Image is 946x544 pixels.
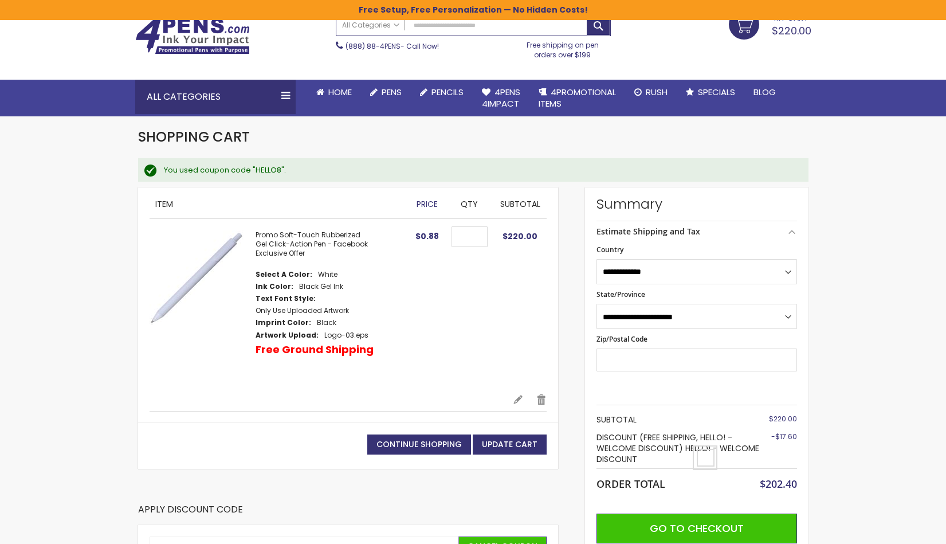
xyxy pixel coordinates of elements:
a: Specials [677,80,744,105]
span: Continue Shopping [376,439,462,450]
a: (888) 88-4PENS [346,41,401,51]
span: Go to Checkout [650,521,744,535]
span: 4Pens 4impact [482,86,520,109]
button: Go to Checkout [596,514,797,543]
dt: Text Font Style [256,294,316,303]
span: Home [328,86,352,98]
dt: Ink Color [256,282,293,291]
span: State/Province [596,289,645,299]
span: Qty [461,198,478,210]
a: Home [307,80,361,105]
span: $220.00 [503,230,537,242]
img: 4Pens Custom Pens and Promotional Products [135,18,250,54]
span: Specials [698,86,735,98]
span: - Call Now! [346,41,439,51]
a: Blog [744,80,785,105]
p: Free Ground Shipping [256,343,374,357]
dd: White [318,270,337,279]
span: Subtotal [500,198,540,210]
a: Logo-03.eps [324,330,368,340]
span: All Categories [342,21,399,30]
dt: Select A Color [256,270,312,279]
dd: Black Gel Ink [299,282,343,291]
span: Update Cart [482,439,537,450]
a: Rush [625,80,677,105]
span: Item [155,198,173,210]
img: Promo Soft-Touch Rubberized Gel Click-Action Pen - Facebook Exclusive Offer-White [150,230,244,325]
span: Zip/Postal Code [596,334,647,344]
span: Country [596,245,623,255]
div: Free shipping on pen orders over $199 [515,36,611,59]
div: All Categories [135,80,296,114]
dt: Artwork Upload [256,331,319,340]
strong: Apply Discount Code [138,503,243,525]
strong: Summary [596,195,797,213]
a: 4Pens4impact [473,80,529,117]
a: Pens [361,80,411,105]
a: Continue Shopping [367,435,471,455]
a: Promo Soft-Touch Rubberized Gel Click-Action Pen - Facebook Exclusive Offer [256,230,368,258]
dd: Only Use Uploaded Artwork [256,306,349,315]
span: Shopping Cart [138,127,250,146]
a: $220.00 250 [729,9,811,38]
dd: Black [317,318,336,327]
span: Pens [382,86,402,98]
a: Pencils [411,80,473,105]
a: Promo Soft-Touch Rubberized Gel Click-Action Pen - Facebook Exclusive Offer-White [150,230,256,382]
span: $0.88 [415,230,439,242]
span: Rush [646,86,668,98]
span: $220.00 [772,24,811,38]
span: Pencils [431,86,464,98]
strong: Estimate Shipping and Tax [596,226,700,237]
iframe: Google Customer Reviews [851,513,946,544]
span: 4PROMOTIONAL ITEMS [539,86,616,109]
button: Update Cart [473,435,547,455]
a: 4PROMOTIONALITEMS [529,80,625,117]
a: All Categories [336,15,405,34]
span: Price [417,198,438,210]
div: You used coupon code "HELLO8". [164,165,797,175]
span: Blog [753,86,776,98]
dt: Imprint Color [256,318,311,327]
